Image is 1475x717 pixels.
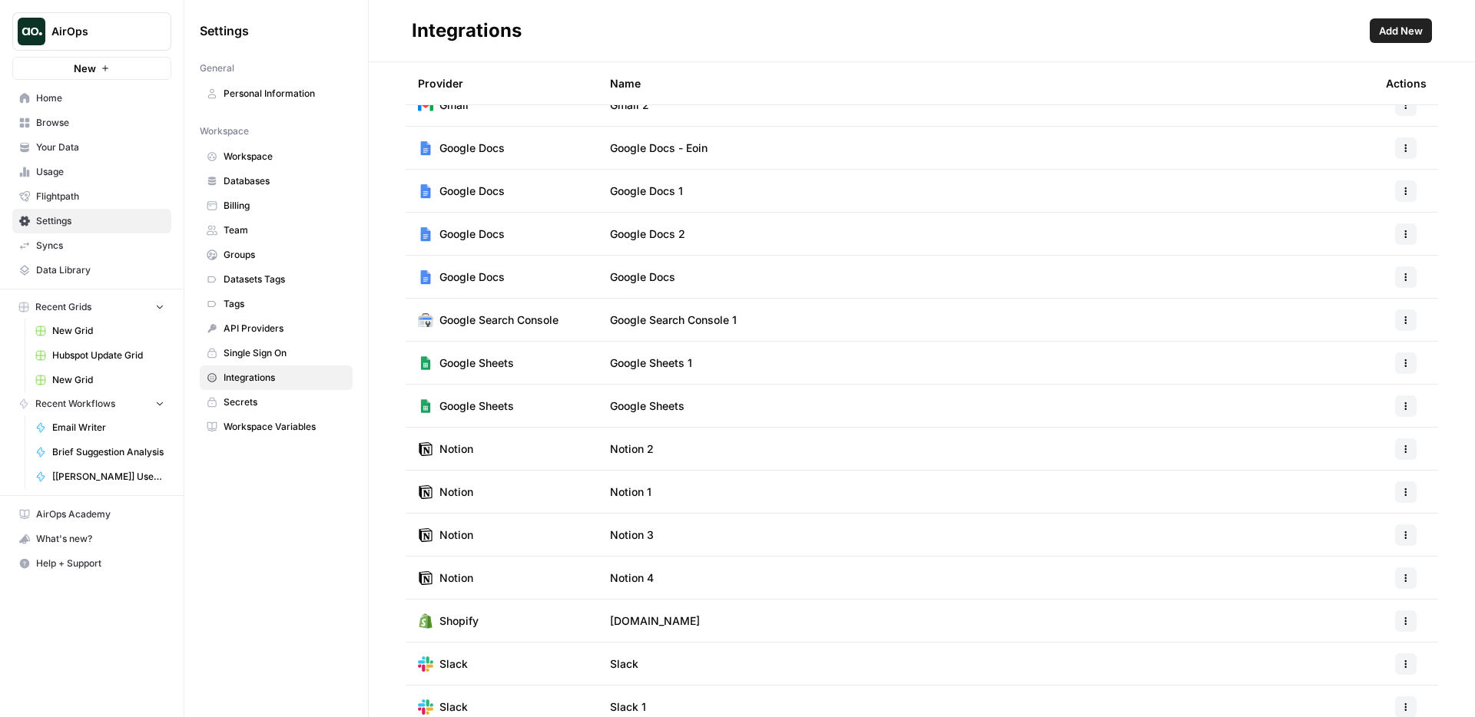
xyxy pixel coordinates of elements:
[224,199,346,213] span: Billing
[200,169,353,193] a: Databases
[439,183,505,199] span: Google Docs
[200,415,353,439] a: Workspace Variables
[200,316,353,341] a: API Providers
[12,160,171,184] a: Usage
[439,613,479,629] span: Shopify
[12,135,171,160] a: Your Data
[439,312,559,328] span: Google Search Console
[200,193,353,218] a: Billing
[439,226,505,242] span: Google Docs
[200,243,353,267] a: Groups
[13,527,171,550] div: What's new?
[36,263,164,277] span: Data Library
[224,297,346,311] span: Tags
[1386,62,1427,104] div: Actions
[439,398,514,414] span: Google Sheets
[224,420,346,434] span: Workspace Variables
[610,269,675,285] span: Google Docs
[610,226,685,242] span: Google Docs 2
[418,355,433,371] img: Google Sheets
[200,365,353,390] a: Integrations
[36,507,164,521] span: AirOps Academy
[1370,18,1432,43] button: Add New
[35,397,115,411] span: Recent Workflows
[224,346,346,360] span: Single Sign On
[610,484,651,500] span: Notion 1
[418,656,433,672] img: Slack
[610,183,683,199] span: Google Docs 1
[610,699,646,715] span: Slack 1
[28,440,171,464] a: Brief Suggestion Analysis
[12,111,171,135] a: Browse
[12,86,171,111] a: Home
[439,656,468,672] span: Slack
[610,355,692,371] span: Google Sheets 1
[610,398,684,414] span: Google Sheets
[12,527,171,551] button: What's new?
[418,183,433,199] img: Google Docs
[224,395,346,409] span: Secrets
[418,613,433,629] img: Shopify
[610,656,638,672] span: Slack
[36,140,164,154] span: Your Data
[28,319,171,343] a: New Grid
[418,312,433,328] img: Google Search Console
[74,61,96,76] span: New
[51,24,144,39] span: AirOps
[224,371,346,385] span: Integrations
[200,267,353,292] a: Datasets Tags
[224,174,346,188] span: Databases
[200,81,353,106] a: Personal Information
[12,258,171,283] a: Data Library
[224,322,346,335] span: API Providers
[439,355,514,371] span: Google Sheets
[224,273,346,286] span: Datasets Tags
[418,484,433,500] img: Notion
[12,184,171,209] a: Flightpath
[36,239,164,253] span: Syncs
[36,557,164,570] span: Help + Support
[1379,23,1423,38] span: Add New
[418,62,463,104] div: Provider
[610,570,654,586] span: Notion 4
[12,296,171,319] button: Recent Grids
[28,368,171,392] a: New Grid
[439,527,473,543] span: Notion
[418,441,433,457] img: Notion
[200,292,353,316] a: Tags
[200,341,353,365] a: Single Sign On
[12,57,171,80] button: New
[224,248,346,262] span: Groups
[52,421,164,434] span: Email Writer
[439,140,505,156] span: Google Docs
[52,349,164,362] span: Hubspot Update Grid
[439,484,473,500] span: Notion
[52,470,164,484] span: [[PERSON_NAME]] User Interview [PERSON_NAME]
[52,445,164,459] span: Brief Suggestion Analysis
[418,570,433,586] img: Notion
[418,699,433,715] img: Slack
[12,551,171,576] button: Help + Support
[418,527,433,543] img: Notion
[200,61,234,75] span: General
[12,12,171,51] button: Workspace: AirOps
[28,464,171,489] a: [[PERSON_NAME]] User Interview [PERSON_NAME]
[224,223,346,237] span: Team
[12,392,171,415] button: Recent Workflows
[28,415,171,440] a: Email Writer
[418,398,433,414] img: Google Sheets
[36,190,164,203] span: Flightpath
[418,226,433,242] img: Google Docs
[200,218,353,243] a: Team
[610,140,708,156] span: Google Docs - Eoin
[12,502,171,527] a: AirOps Academy
[224,150,346,164] span: Workspace
[610,312,737,328] span: Google Search Console 1
[610,613,700,629] span: [DOMAIN_NAME]
[439,570,473,586] span: Notion
[52,373,164,387] span: New Grid
[36,165,164,179] span: Usage
[412,18,522,43] div: Integrations
[439,269,505,285] span: Google Docs
[418,140,433,156] img: Google Docs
